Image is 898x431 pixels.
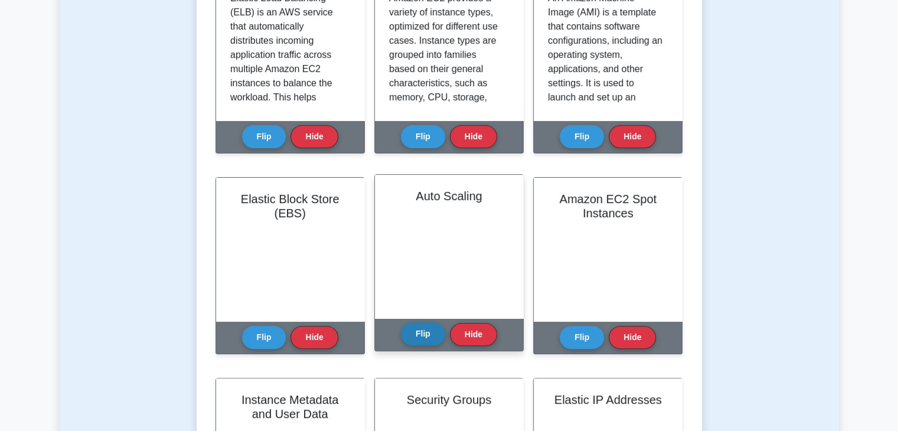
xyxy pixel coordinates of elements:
[389,393,509,407] h2: Security Groups
[242,125,286,148] button: Flip
[230,192,350,220] h2: Elastic Block Store (EBS)
[290,125,338,148] button: Hide
[609,326,656,349] button: Hide
[401,322,445,345] button: Flip
[450,323,497,346] button: Hide
[609,125,656,148] button: Hide
[560,326,604,349] button: Flip
[401,125,445,148] button: Flip
[230,393,350,421] h2: Instance Metadata and User Data
[548,192,668,220] h2: Amazon EC2 Spot Instances
[548,393,668,407] h2: Elastic IP Addresses
[242,326,286,349] button: Flip
[450,125,497,148] button: Hide
[560,125,604,148] button: Flip
[290,326,338,349] button: Hide
[389,189,509,203] h2: Auto Scaling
